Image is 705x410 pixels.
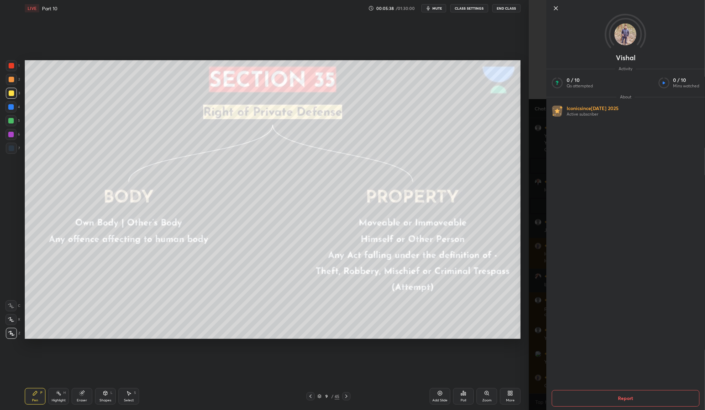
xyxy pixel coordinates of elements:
[552,390,699,407] button: Report
[461,399,466,402] div: Poll
[567,105,619,111] p: Iconic since [DATE] 2025
[432,399,448,402] div: Add Slide
[99,399,111,402] div: Shapes
[323,394,330,398] div: 9
[111,391,113,395] div: L
[6,101,20,112] div: 4
[6,143,20,154] div: 7
[42,5,57,12] h4: Part 10
[482,399,492,402] div: Zoom
[6,115,20,126] div: 5
[32,399,38,402] div: Pen
[124,399,134,402] div: Select
[567,83,593,89] p: Qs attempted
[432,6,442,11] span: mute
[6,129,20,140] div: 6
[6,88,20,99] div: 3
[63,391,66,395] div: H
[6,74,20,85] div: 2
[335,393,339,399] div: 45
[673,83,699,89] p: Mins watched
[6,314,20,325] div: X
[615,66,636,72] span: Activity
[6,300,20,311] div: C
[6,60,20,71] div: 1
[492,4,520,12] button: End Class
[331,394,333,398] div: /
[450,4,488,12] button: CLASS SETTINGS
[25,4,39,12] div: LIVE
[77,399,87,402] div: Eraser
[673,77,699,83] p: 0 / 10
[614,23,636,45] img: 3
[567,111,619,117] p: Active subscriber
[616,55,635,61] p: Vishal
[6,328,20,339] div: Z
[40,391,42,395] div: P
[134,391,136,395] div: S
[506,399,515,402] div: More
[421,4,446,12] button: mute
[567,77,593,83] p: 0 / 10
[52,399,66,402] div: Highlight
[617,94,635,100] span: About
